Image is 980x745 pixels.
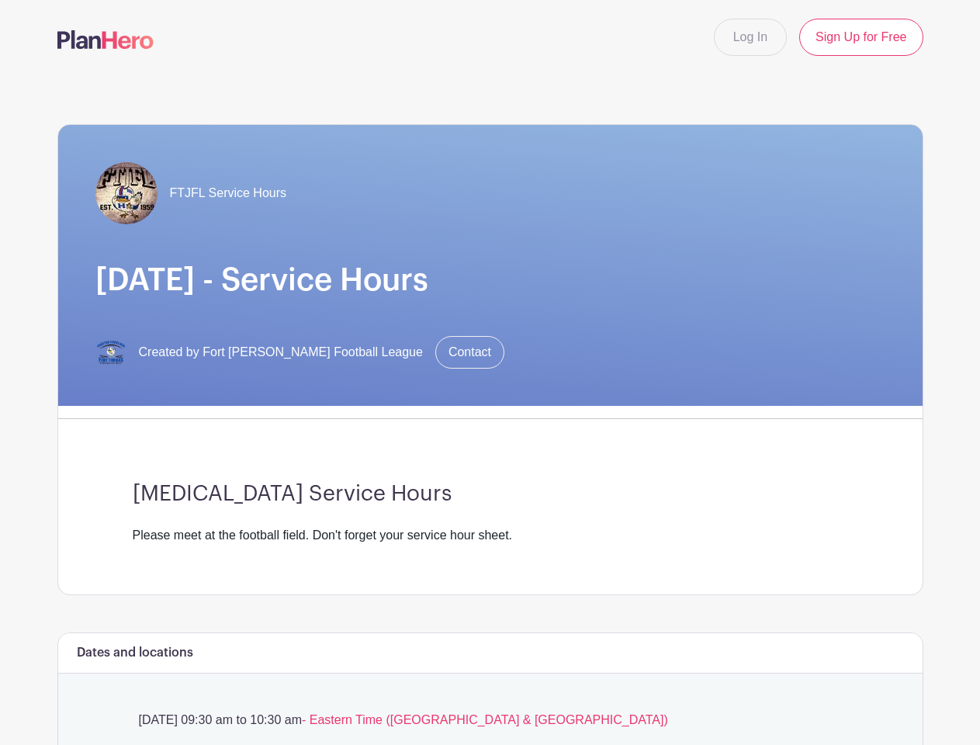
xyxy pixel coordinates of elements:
h3: [MEDICAL_DATA] Service Hours [133,481,848,508]
img: logo-507f7623f17ff9eddc593b1ce0a138ce2505c220e1c5a4e2b4648c50719b7d32.svg [57,30,154,49]
img: 2.png [95,337,126,368]
p: [DATE] 09:30 am to 10:30 am [133,711,848,729]
h6: Dates and locations [77,646,193,660]
a: Log In [714,19,787,56]
span: - Eastern Time ([GEOGRAPHIC_DATA] & [GEOGRAPHIC_DATA]) [302,713,668,726]
div: Please meet at the football field. Don't forget your service hour sheet. [133,526,848,545]
span: FTJFL Service Hours [170,184,287,203]
a: Sign Up for Free [799,19,923,56]
h1: [DATE] - Service Hours [95,262,885,299]
img: FTJFL%203.jpg [95,162,158,224]
span: Created by Fort [PERSON_NAME] Football League [139,343,423,362]
a: Contact [435,336,504,369]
